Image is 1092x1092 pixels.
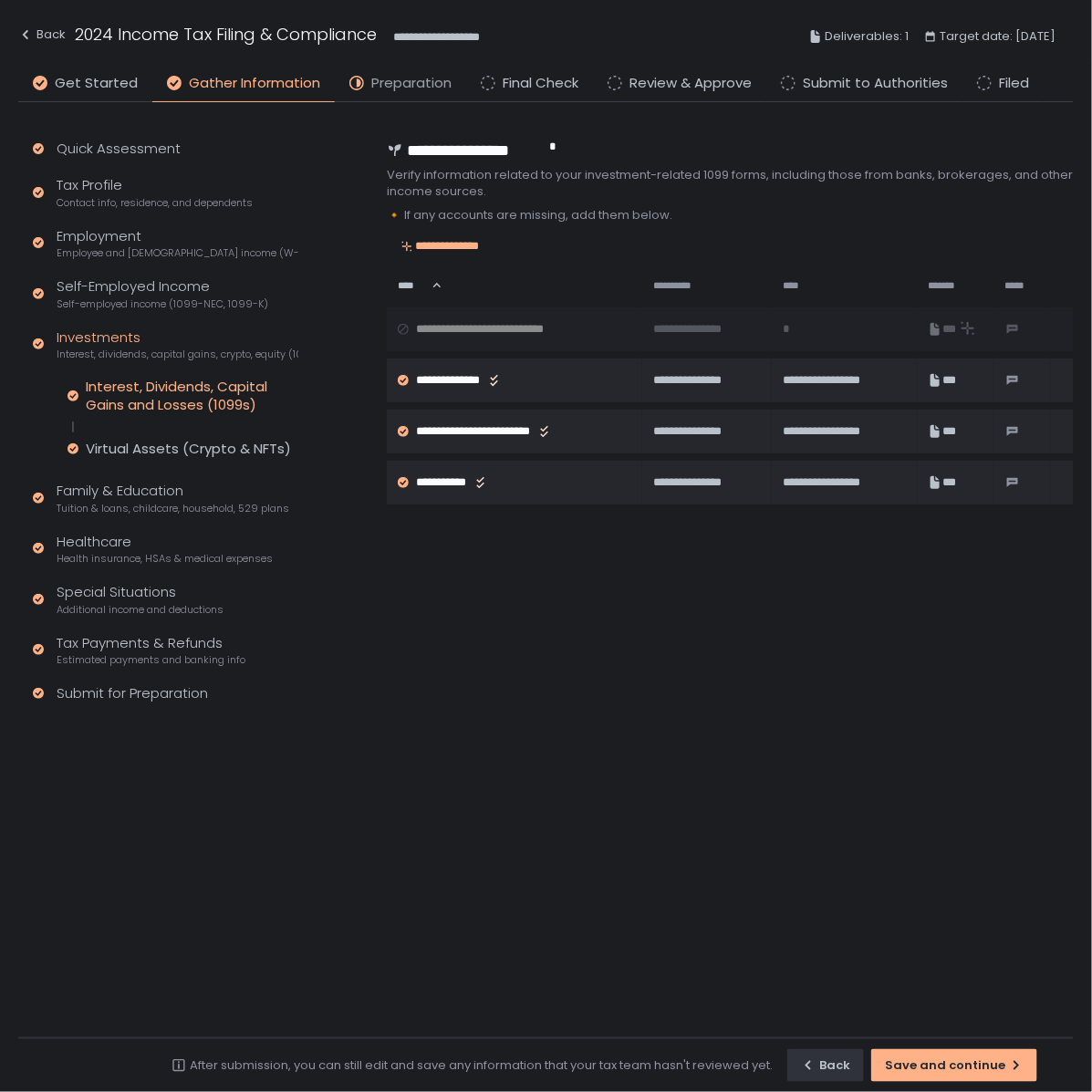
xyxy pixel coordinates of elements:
[871,1049,1037,1082] button: Save and continue
[387,167,1074,200] div: Verify information related to your investment-related 1099 forms, including those from banks, bro...
[57,196,253,210] span: Contact info, residence, and dependents
[371,73,452,94] span: Preparation
[825,26,909,47] span: Deliverables: 1
[803,73,948,94] span: Submit to Authorities
[57,633,245,668] div: Tax Payments & Refunds
[801,1057,850,1074] div: Back
[86,378,298,414] div: Interest, Dividends, Capital Gains and Losses (1099s)
[885,1057,1024,1074] div: Save and continue
[86,440,291,458] div: Virtual Assets (Crypto & NFTs)
[787,1049,864,1082] button: Back
[57,297,268,311] span: Self-employed income (1099-NEC, 1099-K)
[55,73,138,94] span: Get Started
[75,22,377,47] h1: 2024 Income Tax Filing & Compliance
[57,226,298,261] div: Employment
[629,73,752,94] span: Review & Approve
[57,552,273,566] span: Health insurance, HSAs & medical expenses
[940,26,1056,47] span: Target date: [DATE]
[57,246,298,260] span: Employee and [DEMOGRAPHIC_DATA] income (W-2s)
[57,502,289,515] span: Tuition & loans, childcare, household, 529 plans
[57,683,208,704] div: Submit for Preparation
[387,207,1074,224] div: 🔸 If any accounts are missing, add them below.
[18,24,66,46] div: Back
[57,582,224,617] div: Special Situations
[57,603,224,617] span: Additional income and deductions
[57,481,289,515] div: Family & Education
[190,1057,773,1074] div: After submission, you can still edit and save any information that your tax team hasn't reviewed ...
[57,175,253,210] div: Tax Profile
[999,73,1029,94] span: Filed
[57,653,245,667] span: Estimated payments and banking info
[57,139,181,160] div: Quick Assessment
[189,73,320,94] span: Gather Information
[503,73,578,94] span: Final Check
[57,276,268,311] div: Self-Employed Income
[18,22,66,52] button: Back
[57,348,298,361] span: Interest, dividends, capital gains, crypto, equity (1099s, K-1s)
[57,328,298,362] div: Investments
[57,532,273,567] div: Healthcare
